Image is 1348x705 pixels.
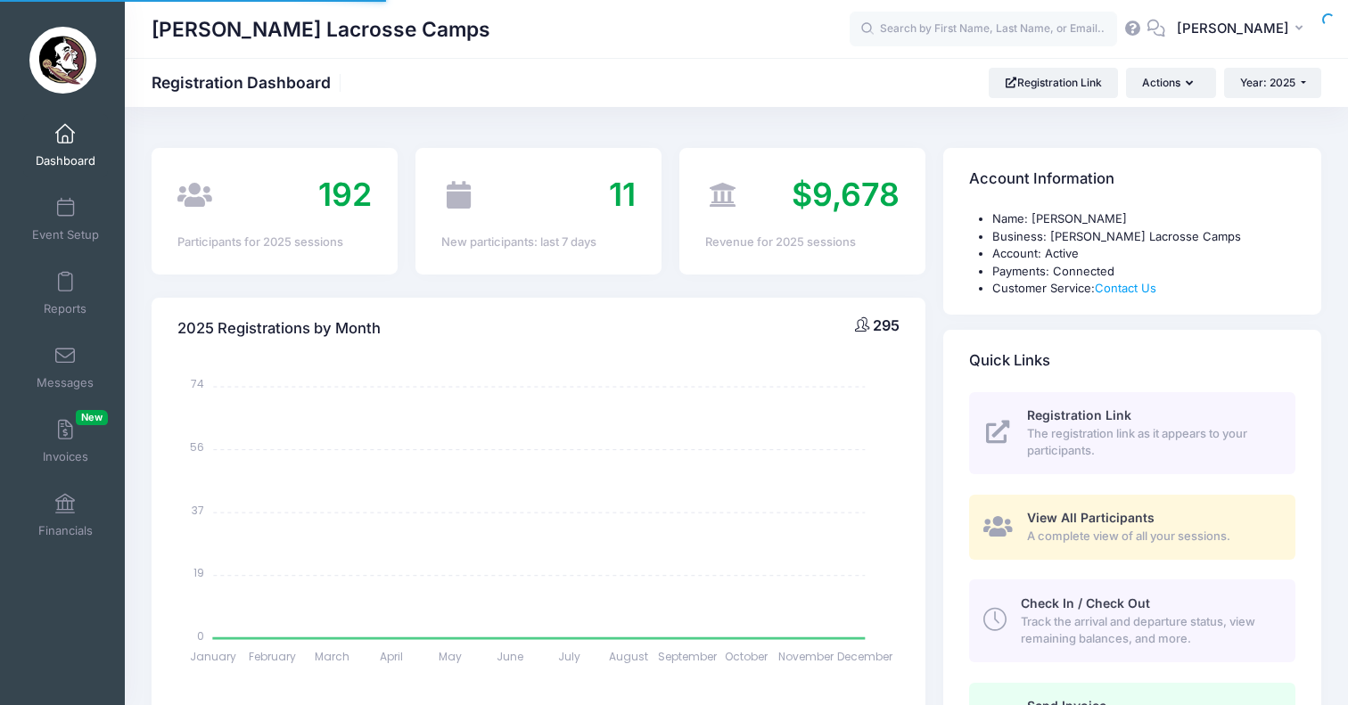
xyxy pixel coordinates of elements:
[380,649,403,664] tspan: April
[32,227,99,242] span: Event Setup
[198,627,205,643] tspan: 0
[558,649,580,664] tspan: July
[992,263,1295,281] li: Payments: Connected
[37,375,94,390] span: Messages
[969,335,1050,386] h4: Quick Links
[850,12,1117,47] input: Search by First Name, Last Name, or Email...
[152,9,490,50] h1: [PERSON_NAME] Lacrosse Camps
[23,114,108,176] a: Dashboard
[194,565,205,580] tspan: 19
[44,301,86,316] span: Reports
[439,649,462,664] tspan: May
[992,280,1295,298] li: Customer Service:
[1021,613,1275,648] span: Track the arrival and departure status, view remaining balances, and more.
[609,175,636,214] span: 11
[1126,68,1215,98] button: Actions
[1027,528,1275,545] span: A complete view of all your sessions.
[23,484,108,546] a: Financials
[152,73,346,92] h1: Registration Dashboard
[969,154,1114,205] h4: Account Information
[497,649,523,664] tspan: June
[726,649,769,664] tspan: October
[29,27,96,94] img: Sara Tisdale Lacrosse Camps
[989,68,1118,98] a: Registration Link
[1027,510,1155,525] span: View All Participants
[193,502,205,517] tspan: 37
[992,210,1295,228] li: Name: [PERSON_NAME]
[1177,19,1289,38] span: [PERSON_NAME]
[441,234,636,251] div: New participants: last 7 days
[705,234,900,251] div: Revenue for 2025 sessions
[23,262,108,324] a: Reports
[1095,281,1156,295] a: Contact Us
[778,649,834,664] tspan: November
[191,439,205,455] tspan: 56
[838,649,894,664] tspan: December
[191,649,237,664] tspan: January
[23,188,108,250] a: Event Setup
[250,649,297,664] tspan: February
[43,449,88,464] span: Invoices
[992,245,1295,263] li: Account: Active
[177,234,372,251] div: Participants for 2025 sessions
[36,153,95,168] span: Dashboard
[192,376,205,391] tspan: 74
[969,579,1295,661] a: Check In / Check Out Track the arrival and departure status, view remaining balances, and more.
[792,175,900,214] span: $9,678
[969,392,1295,474] a: Registration Link The registration link as it appears to your participants.
[1027,425,1275,460] span: The registration link as it appears to your participants.
[315,649,349,664] tspan: March
[76,410,108,425] span: New
[658,649,718,664] tspan: September
[1240,76,1295,89] span: Year: 2025
[873,316,900,334] span: 295
[1021,595,1150,611] span: Check In / Check Out
[1165,9,1321,50] button: [PERSON_NAME]
[609,649,648,664] tspan: August
[318,175,372,214] span: 192
[992,228,1295,246] li: Business: [PERSON_NAME] Lacrosse Camps
[1224,68,1321,98] button: Year: 2025
[23,336,108,398] a: Messages
[1027,407,1131,422] span: Registration Link
[177,303,381,354] h4: 2025 Registrations by Month
[969,495,1295,560] a: View All Participants A complete view of all your sessions.
[38,523,93,538] span: Financials
[23,410,108,472] a: InvoicesNew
